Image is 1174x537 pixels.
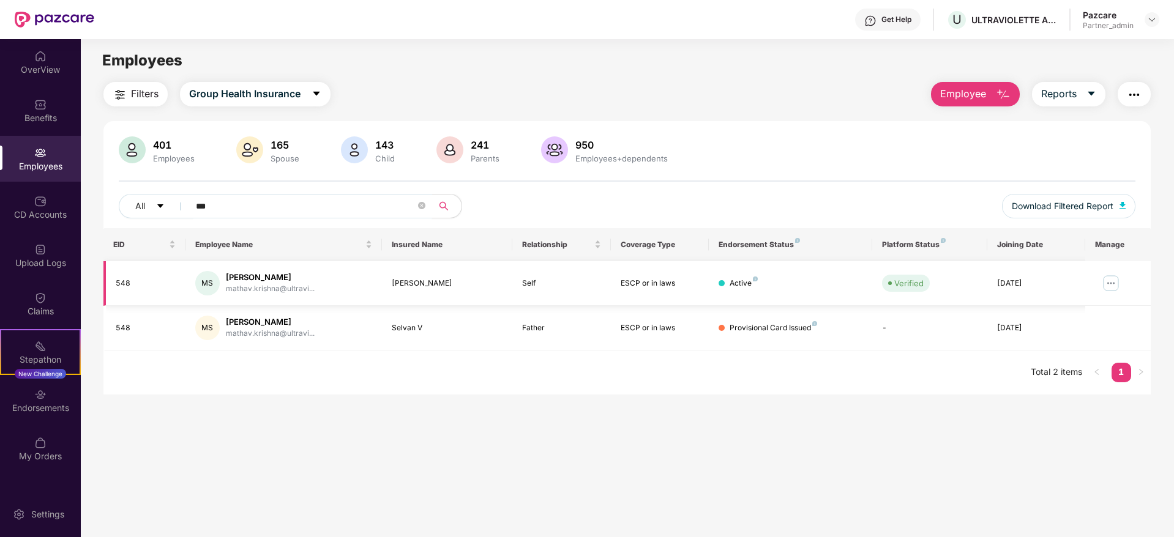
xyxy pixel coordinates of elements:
th: Relationship [512,228,610,261]
div: Partner_admin [1083,21,1134,31]
a: 1 [1112,363,1131,381]
th: Joining Date [987,228,1085,261]
img: svg+xml;base64,PHN2ZyB4bWxucz0iaHR0cDovL3d3dy53My5vcmcvMjAwMC9zdmciIHhtbG5zOnhsaW5rPSJodHRwOi8vd3... [341,136,368,163]
div: Self [522,278,600,289]
img: svg+xml;base64,PHN2ZyB4bWxucz0iaHR0cDovL3d3dy53My5vcmcvMjAwMC9zdmciIHhtbG5zOnhsaW5rPSJodHRwOi8vd3... [541,136,568,163]
th: Coverage Type [611,228,709,261]
img: svg+xml;base64,PHN2ZyB4bWxucz0iaHR0cDovL3d3dy53My5vcmcvMjAwMC9zdmciIHdpZHRoPSI4IiBoZWlnaHQ9IjgiIH... [795,238,800,243]
div: Active [730,278,758,289]
span: caret-down [156,202,165,212]
div: mathav.krishna@ultravi... [226,283,315,295]
div: Settings [28,508,68,520]
img: svg+xml;base64,PHN2ZyBpZD0iQ2xhaW0iIHhtbG5zPSJodHRwOi8vd3d3LnczLm9yZy8yMDAwL3N2ZyIgd2lkdGg9IjIwIi... [34,292,47,304]
img: svg+xml;base64,PHN2ZyBpZD0iSGVscC0zMngzMiIgeG1sbnM9Imh0dHA6Ly93d3cudzMub3JnLzIwMDAvc3ZnIiB3aWR0aD... [864,15,877,27]
div: 548 [116,322,176,334]
img: svg+xml;base64,PHN2ZyBpZD0iU2V0dGluZy0yMHgyMCIgeG1sbnM9Imh0dHA6Ly93d3cudzMub3JnLzIwMDAvc3ZnIiB3aW... [13,508,25,520]
li: Next Page [1131,363,1151,382]
div: Parents [468,154,502,163]
img: svg+xml;base64,PHN2ZyB4bWxucz0iaHR0cDovL3d3dy53My5vcmcvMjAwMC9zdmciIHhtbG5zOnhsaW5rPSJodHRwOi8vd3... [119,136,146,163]
button: Group Health Insurancecaret-down [180,82,331,106]
button: search [432,194,462,218]
span: right [1137,368,1145,376]
img: svg+xml;base64,PHN2ZyB4bWxucz0iaHR0cDovL3d3dy53My5vcmcvMjAwMC9zdmciIHhtbG5zOnhsaW5rPSJodHRwOi8vd3... [996,87,1011,102]
th: Insured Name [382,228,513,261]
div: Get Help [881,15,911,24]
img: svg+xml;base64,PHN2ZyBpZD0iRW5kb3JzZW1lbnRzIiB4bWxucz0iaHR0cDovL3d3dy53My5vcmcvMjAwMC9zdmciIHdpZH... [34,388,47,401]
div: Stepathon [1,354,80,366]
span: Relationship [522,240,591,250]
span: Filters [131,86,159,102]
span: Employees [102,51,182,69]
span: close-circle [418,202,425,209]
span: caret-down [1086,89,1096,100]
div: ESCP or in laws [621,322,699,334]
img: svg+xml;base64,PHN2ZyB4bWxucz0iaHR0cDovL3d3dy53My5vcmcvMjAwMC9zdmciIHhtbG5zOnhsaW5rPSJodHRwOi8vd3... [236,136,263,163]
img: svg+xml;base64,PHN2ZyBpZD0iTXlfT3JkZXJzIiBkYXRhLW5hbWU9Ik15IE9yZGVycyIgeG1sbnM9Imh0dHA6Ly93d3cudz... [34,437,47,449]
div: New Challenge [15,369,66,379]
div: Endorsement Status [719,240,862,250]
span: U [952,12,962,27]
div: 165 [268,139,302,151]
div: Spouse [268,154,302,163]
div: [DATE] [997,322,1075,334]
img: svg+xml;base64,PHN2ZyB4bWxucz0iaHR0cDovL3d3dy53My5vcmcvMjAwMC9zdmciIHdpZHRoPSIyNCIgaGVpZ2h0PSIyNC... [1127,87,1142,102]
div: Father [522,322,600,334]
div: 548 [116,278,176,289]
img: svg+xml;base64,PHN2ZyBpZD0iVXBsb2FkX0xvZ3MiIGRhdGEtbmFtZT0iVXBsb2FkIExvZ3MiIHhtbG5zPSJodHRwOi8vd3... [34,243,47,256]
img: svg+xml;base64,PHN2ZyB4bWxucz0iaHR0cDovL3d3dy53My5vcmcvMjAwMC9zdmciIHdpZHRoPSI4IiBoZWlnaHQ9IjgiIH... [753,276,758,281]
li: Total 2 items [1031,363,1082,382]
div: 950 [573,139,670,151]
span: Group Health Insurance [189,86,301,102]
span: Reports [1041,86,1077,102]
span: All [135,199,145,213]
img: svg+xml;base64,PHN2ZyBpZD0iQmVuZWZpdHMiIHhtbG5zPSJodHRwOi8vd3d3LnczLm9yZy8yMDAwL3N2ZyIgd2lkdGg9Ij... [34,98,47,111]
div: [PERSON_NAME] [392,278,503,289]
img: svg+xml;base64,PHN2ZyBpZD0iQ0RfQWNjb3VudHMiIGRhdGEtbmFtZT0iQ0QgQWNjb3VudHMiIHhtbG5zPSJodHRwOi8vd3... [34,195,47,207]
div: ULTRAVIOLETTE AUTOMOTIVE PRIVATE LIMITED [971,14,1057,26]
div: ESCP or in laws [621,278,699,289]
div: Employees [151,154,197,163]
div: Platform Status [882,240,977,250]
div: MS [195,271,220,295]
span: close-circle [418,201,425,212]
div: 143 [373,139,397,151]
button: right [1131,363,1151,382]
img: svg+xml;base64,PHN2ZyB4bWxucz0iaHR0cDovL3d3dy53My5vcmcvMjAwMC9zdmciIHdpZHRoPSIyMSIgaGVpZ2h0PSIyMC... [34,340,47,352]
li: Previous Page [1087,363,1107,382]
div: Employees+dependents [573,154,670,163]
img: svg+xml;base64,PHN2ZyBpZD0iRHJvcGRvd24tMzJ4MzIiIHhtbG5zPSJodHRwOi8vd3d3LnczLm9yZy8yMDAwL3N2ZyIgd2... [1147,15,1157,24]
div: 241 [468,139,502,151]
img: svg+xml;base64,PHN2ZyB4bWxucz0iaHR0cDovL3d3dy53My5vcmcvMjAwMC9zdmciIHhtbG5zOnhsaW5rPSJodHRwOi8vd3... [1120,202,1126,209]
div: Selvan V [392,322,503,334]
span: Employee Name [195,240,363,250]
div: [PERSON_NAME] [226,272,315,283]
li: 1 [1112,363,1131,382]
button: Employee [931,82,1020,106]
div: [DATE] [997,278,1075,289]
span: caret-down [312,89,321,100]
button: Allcaret-down [119,194,193,218]
div: mathav.krishna@ultravi... [226,328,315,339]
img: svg+xml;base64,PHN2ZyB4bWxucz0iaHR0cDovL3d3dy53My5vcmcvMjAwMC9zdmciIHdpZHRoPSIyNCIgaGVpZ2h0PSIyNC... [113,87,127,102]
div: 401 [151,139,197,151]
span: EID [113,240,166,250]
div: Verified [894,277,924,289]
td: - [872,306,987,350]
span: Employee [940,86,986,102]
button: Filters [103,82,168,106]
div: Provisional Card Issued [730,322,817,334]
img: svg+xml;base64,PHN2ZyBpZD0iSG9tZSIgeG1sbnM9Imh0dHA6Ly93d3cudzMub3JnLzIwMDAvc3ZnIiB3aWR0aD0iMjAiIG... [34,50,47,62]
img: manageButton [1101,273,1121,293]
span: search [432,201,455,211]
div: Pazcare [1083,9,1134,21]
img: svg+xml;base64,PHN2ZyBpZD0iRW1wbG95ZWVzIiB4bWxucz0iaHR0cDovL3d3dy53My5vcmcvMjAwMC9zdmciIHdpZHRoPS... [34,147,47,159]
th: Manage [1085,228,1151,261]
div: MS [195,316,220,340]
div: Child [373,154,397,163]
th: Employee Name [185,228,382,261]
th: EID [103,228,185,261]
img: svg+xml;base64,PHN2ZyB4bWxucz0iaHR0cDovL3d3dy53My5vcmcvMjAwMC9zdmciIHdpZHRoPSI4IiBoZWlnaHQ9IjgiIH... [941,238,946,243]
img: svg+xml;base64,PHN2ZyB4bWxucz0iaHR0cDovL3d3dy53My5vcmcvMjAwMC9zdmciIHdpZHRoPSI4IiBoZWlnaHQ9IjgiIH... [812,321,817,326]
span: Download Filtered Report [1012,199,1113,213]
div: [PERSON_NAME] [226,316,315,328]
